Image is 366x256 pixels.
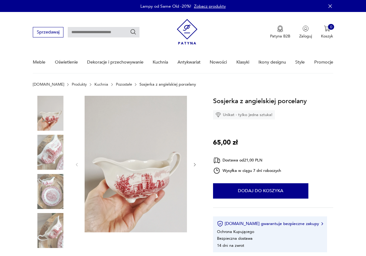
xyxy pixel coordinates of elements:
[194,3,226,9] a: Zobacz produkty
[116,82,132,87] a: Pozostałe
[213,96,307,106] h1: Sosjerka z angielskiej porcelany
[213,157,281,164] div: Dostawa od 21,00 PLN
[299,25,312,39] button: Zaloguj
[85,96,187,233] img: Zdjęcie produktu Sosjerka z angielskiej porcelany
[33,174,68,209] img: Zdjęcie produktu Sosjerka z angielskiej porcelany
[321,33,333,39] p: Koszyk
[303,25,309,32] img: Ikonka użytkownika
[314,52,333,73] a: Promocje
[94,82,108,87] a: Kuchnia
[270,33,290,39] p: Patyna B2B
[87,52,143,73] a: Dekoracje i przechowywanie
[270,25,290,39] button: Patyna B2B
[321,25,333,39] button: 0Koszyk
[321,222,323,225] img: Ikona strzałki w prawo
[213,137,238,148] p: 65,00 zł
[140,3,191,9] p: Lampy od Same Old -20%!
[55,52,78,73] a: Oświetlenie
[324,25,330,32] img: Ikona koszyka
[72,82,87,87] a: Produkty
[213,183,308,199] button: Dodaj do koszyka
[33,135,68,170] img: Zdjęcie produktu Sosjerka z angielskiej porcelany
[277,25,283,32] img: Ikona medalu
[213,110,275,119] div: Unikat - tylko jedna sztuka!
[130,29,137,36] button: Szukaj
[217,243,244,248] li: 14 dni na zwrot
[270,25,290,39] a: Ikona medaluPatyna B2B
[213,157,220,164] img: Ikona dostawy
[153,52,168,73] a: Kuchnia
[213,167,281,174] div: Wysyłka w ciągu 7 dni roboczych
[328,24,334,30] div: 0
[217,229,254,235] li: Ochrona Kupującego
[33,27,63,37] button: Sprzedawaj
[210,52,227,73] a: Nowości
[177,52,200,73] a: Antykwariat
[139,82,196,87] p: Sosjerka z angielskiej porcelany
[295,52,305,73] a: Style
[177,17,197,47] img: Patyna - sklep z meblami i dekoracjami vintage
[33,31,63,34] a: Sprzedawaj
[236,52,249,73] a: Klasyki
[33,52,45,73] a: Meble
[33,82,64,87] a: [DOMAIN_NAME]
[33,213,68,248] img: Zdjęcie produktu Sosjerka z angielskiej porcelany
[217,236,253,241] li: Bezpieczna dostawa
[258,52,286,73] a: Ikony designu
[215,112,221,118] img: Ikona diamentu
[299,33,312,39] p: Zaloguj
[217,221,323,227] button: [DOMAIN_NAME] gwarantuje bezpieczne zakupy
[33,96,68,131] img: Zdjęcie produktu Sosjerka z angielskiej porcelany
[217,221,223,227] img: Ikona certyfikatu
